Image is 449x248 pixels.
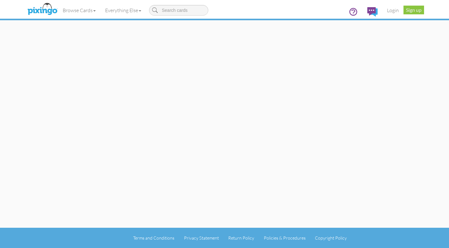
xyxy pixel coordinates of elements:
[58,2,100,18] a: Browse Cards
[184,235,219,241] a: Privacy Statement
[26,2,59,17] img: pixingo logo
[367,7,378,17] img: comments.svg
[133,235,174,241] a: Terms and Conditions
[264,235,306,241] a: Policies & Procedures
[149,5,208,16] input: Search cards
[382,2,403,18] a: Login
[228,235,254,241] a: Return Policy
[100,2,146,18] a: Everything Else
[315,235,347,241] a: Copyright Policy
[403,6,424,14] a: Sign up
